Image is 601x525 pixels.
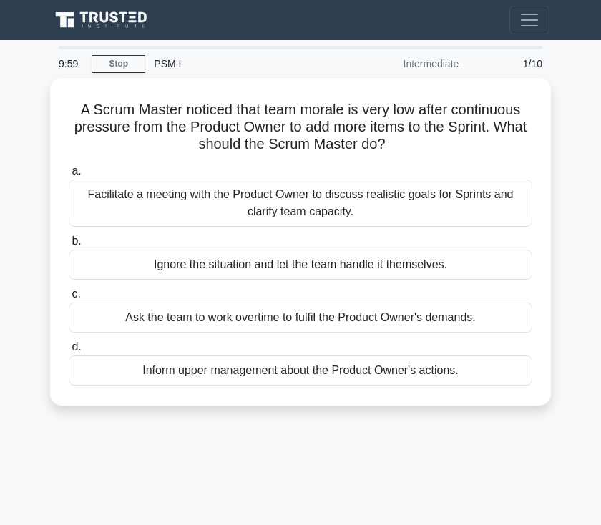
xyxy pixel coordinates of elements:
button: Toggle navigation [509,6,549,34]
div: Inform upper management about the Product Owner's actions. [69,355,532,386]
div: Ask the team to work overtime to fulfil the Product Owner's demands. [69,303,532,333]
span: d. [72,340,81,353]
div: Facilitate a meeting with the Product Owner to discuss realistic goals for Sprints and clarify te... [69,180,532,227]
h5: A Scrum Master noticed that team morale is very low after continuous pressure from the Product Ow... [67,101,534,154]
div: PSM I [145,49,342,78]
div: Ignore the situation and let the team handle it themselves. [69,250,532,280]
span: a. [72,165,81,177]
div: 9:59 [50,49,92,78]
a: Stop [92,55,145,73]
span: b. [72,235,81,247]
div: 1/10 [467,49,551,78]
span: c. [72,288,80,300]
div: Intermediate [342,49,467,78]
